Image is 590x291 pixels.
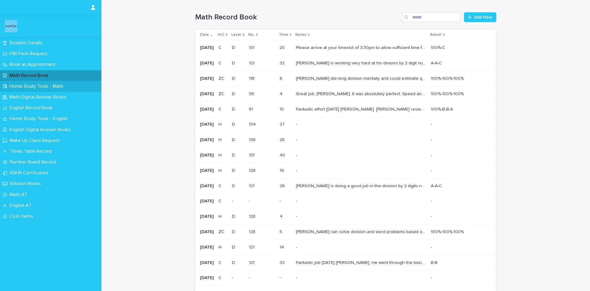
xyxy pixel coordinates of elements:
p: 134 [249,121,257,127]
p: 5 [280,228,283,235]
p: D [232,122,244,127]
p: 14 [280,244,285,250]
p: 40 [280,152,286,158]
p: D [232,61,244,66]
p: D [232,168,244,173]
p: Math Digital Answer Books [7,94,71,100]
p: [DATE] [200,76,214,81]
p: [DATE] [200,122,214,127]
p: 81 [249,106,254,112]
p: 100%-100%-100% [431,228,465,235]
p: - [296,167,298,173]
p: [DATE] [200,61,214,66]
img: o6XkwfS7S2qhyeB9lxyF [5,20,17,32]
a: Add New [464,12,496,22]
p: 100%-B-B-A [431,106,454,112]
p: C [218,260,227,265]
p: [DATE] [200,168,214,173]
p: - [431,121,433,127]
p: 28 [280,136,286,143]
p: B-B [431,259,439,265]
p: [DATE] [200,229,214,235]
p: 10 [280,106,285,112]
p: Time [279,31,288,38]
h1: Math Record Book [195,13,399,22]
p: Number Board Record [7,159,61,165]
p: H [218,214,227,219]
tr: [DATE]HD136136 2828 -- -- [195,132,496,148]
p: Samuel is working very hard at his division by 2 digit numbers work. He is displaying his underst... [296,59,427,66]
p: C [218,107,227,112]
p: 121 [249,259,256,265]
p: Fantastic effort today Sam. Sam reviewed a key set from division by 2 digit numbers today, he was... [296,106,427,112]
p: C [218,184,227,189]
p: ZC [218,76,227,81]
p: 121 [249,182,256,189]
tr: [DATE]CD121121 3232 [PERSON_NAME] is working very hard at his division by 2 digit numbers work. H... [195,56,496,71]
p: HW Pack Request [7,51,53,57]
p: H [218,137,227,143]
p: H [218,153,227,158]
tr: [DATE]ZCD118118 66 [PERSON_NAME] did long division mentally and could estimate quotients and rema... [195,71,496,86]
p: H [218,122,227,127]
p: - [431,213,433,219]
p: [DATE] [200,275,214,281]
tr: [DATE]HD131131 4040 -- -- [195,148,496,163]
p: A-A-C [431,182,443,189]
p: English AT [7,203,37,208]
p: D [232,91,244,97]
p: 26 [280,182,286,189]
p: [DATE] [200,91,214,97]
p: D [232,107,244,112]
p: H [218,168,227,173]
p: 4 [280,90,284,97]
p: 121 [249,244,256,250]
p: C [218,199,227,204]
p: 95 [249,90,255,97]
p: - [296,136,298,143]
p: [DATE] [200,184,214,189]
p: Student Details [7,40,47,46]
p: D [232,45,244,51]
p: - [280,197,282,204]
p: [DATE] [200,260,214,265]
p: 118 [249,75,256,81]
p: - [296,197,298,204]
p: Samuel did long division mentally and could estimate quotients and remainders. [296,75,427,81]
p: Result [430,31,442,38]
p: Fantastic job today Samuel. He went through the basics of division by two digit numbers. Minor er... [296,259,427,265]
p: D [232,245,244,250]
p: 20 [280,44,286,51]
p: Math AT [7,192,32,198]
p: - [232,199,244,204]
p: Great job, Samuel. It was absolutely perfect. Speed and accuracy were great; keep it up!!! [296,90,427,97]
p: Cost Items [7,213,38,219]
p: Level [231,31,241,38]
p: - [232,275,244,281]
tr: [DATE]ZCD128128 55 [PERSON_NAME] can solve division and word problems based on it efficiently. He... [195,224,496,240]
div: Search [402,12,460,22]
p: Notes [295,31,306,38]
p: Home Study Tools - Math [7,83,68,89]
tr: [DATE]ZCD9595 44 Great job, [PERSON_NAME]. It was absolutely perfect. Speed and accuracy were gre... [195,86,496,102]
p: 27 [280,121,286,127]
p: [DATE] [200,199,214,204]
p: 128 [249,213,257,219]
p: - [431,244,433,250]
p: D [232,214,244,219]
p: D [232,229,244,235]
p: D [232,260,244,265]
p: [DATE] [200,153,214,158]
p: H/C [218,31,224,38]
p: - [249,274,251,281]
p: English Record Book [7,105,57,111]
p: 126 [249,167,257,173]
p: - [431,274,433,281]
tr: [DATE]C--- -- -- -- [195,270,496,286]
p: 128 [249,228,257,235]
p: 6 [280,75,284,81]
p: 136 [249,136,257,143]
p: [DATE] [200,214,214,219]
p: [DATE] [200,245,214,250]
p: Make Up Class Request [7,138,65,143]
